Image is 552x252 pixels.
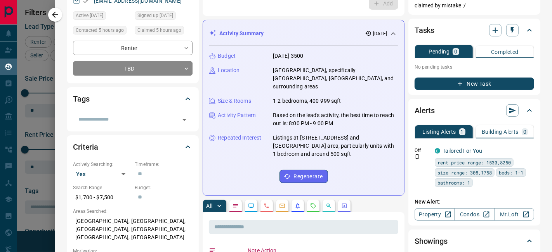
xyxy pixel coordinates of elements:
p: Pending [429,49,450,54]
p: 0 [454,49,457,54]
div: TBD [73,61,193,76]
p: Areas Searched: [73,208,193,215]
div: Yes [73,168,131,180]
span: size range: 308,1758 [437,169,492,176]
div: Tags [73,90,193,108]
h2: Alerts [415,104,435,117]
div: Tasks [415,21,534,40]
span: Claimed 5 hours ago [137,26,181,34]
p: [GEOGRAPHIC_DATA], [GEOGRAPHIC_DATA], [GEOGRAPHIC_DATA], [GEOGRAPHIC_DATA], [GEOGRAPHIC_DATA], [G... [73,215,193,244]
a: Mr.Loft [494,208,534,221]
p: Location [218,66,240,74]
div: condos.ca [435,148,440,154]
h2: Criteria [73,141,98,153]
svg: Agent Actions [341,203,347,209]
p: All [206,203,212,209]
span: rent price range: 1530,8250 [437,159,511,166]
div: Sat Aug 09 2025 [73,11,131,22]
svg: Requests [310,203,316,209]
p: Budget [218,52,236,60]
p: Activity Pattern [218,111,256,119]
p: Listings at [STREET_ADDRESS] and [GEOGRAPHIC_DATA] area, particularly units with 1 bedroom and ar... [273,134,398,158]
p: Off [415,147,430,154]
span: bathrooms: 1 [437,179,470,186]
div: Wed Aug 13 2025 [135,26,193,37]
p: [GEOGRAPHIC_DATA], specifically [GEOGRAPHIC_DATA], [GEOGRAPHIC_DATA], and surrounding areas [273,66,398,91]
p: Listing Alerts [422,129,456,135]
button: New Task [415,78,534,90]
p: Actively Searching: [73,161,131,168]
p: Repeated Interest [218,134,261,142]
h2: Tags [73,93,89,105]
svg: Notes [233,203,239,209]
button: Regenerate [279,170,328,183]
div: Renter [73,41,193,55]
svg: Calls [264,203,270,209]
p: Budget: [135,184,193,191]
p: 1 [461,129,464,135]
p: Building Alerts [482,129,519,135]
svg: Listing Alerts [295,203,301,209]
h2: Tasks [415,24,434,36]
svg: Emails [279,203,285,209]
h2: Showings [415,235,448,247]
span: Contacted 5 hours ago [76,26,124,34]
svg: Opportunities [326,203,332,209]
p: No pending tasks [415,61,534,73]
p: claimed by mistake :/ [415,2,534,10]
span: Active [DATE] [76,12,103,19]
p: 0 [523,129,526,135]
p: Timeframe: [135,161,193,168]
p: [DATE]-3500 [273,52,303,60]
p: New Alert: [415,198,534,206]
p: Completed [491,49,519,55]
div: Criteria [73,138,193,156]
button: Open [179,114,190,125]
a: Tailored For You [443,148,482,154]
a: Property [415,208,455,221]
p: Activity Summary [219,29,264,38]
div: Activity Summary[DATE] [209,26,398,41]
p: Size & Rooms [218,97,251,105]
p: 1-2 bedrooms, 400-999 sqft [273,97,341,105]
div: Alerts [415,101,534,120]
div: Wed Aug 13 2025 [73,26,131,37]
span: Signed up [DATE] [137,12,173,19]
a: Condos [454,208,494,221]
p: [DATE] [373,30,387,37]
div: Showings [415,232,534,250]
p: $1,700 - $7,500 [73,191,131,204]
p: Based on the lead's activity, the best time to reach out is: 8:00 PM - 9:00 PM [273,111,398,128]
div: Wed Aug 06 2025 [135,11,193,22]
p: Search Range: [73,184,131,191]
span: beds: 1-1 [499,169,523,176]
svg: Push Notification Only [415,154,420,159]
svg: Lead Browsing Activity [248,203,254,209]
